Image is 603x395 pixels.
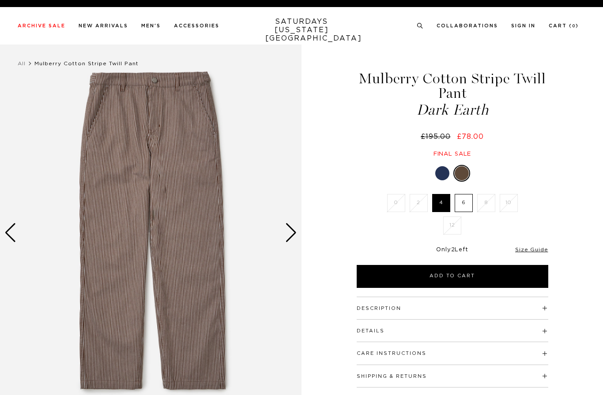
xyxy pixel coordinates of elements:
[357,306,401,311] button: Description
[572,24,576,28] small: 0
[421,133,454,140] del: £195.00
[457,133,484,140] span: £78.00
[511,23,535,28] a: Sign In
[18,61,26,66] a: All
[432,194,450,212] label: 4
[79,23,128,28] a: New Arrivals
[549,23,579,28] a: Cart (0)
[357,328,384,333] button: Details
[455,194,473,212] label: 6
[357,246,548,254] div: Only Left
[515,247,548,252] a: Size Guide
[357,351,426,356] button: Care Instructions
[357,374,427,379] button: Shipping & Returns
[174,23,219,28] a: Accessories
[355,103,550,117] span: Dark Earth
[357,265,548,288] button: Add to Cart
[285,223,297,242] div: Next slide
[34,61,139,66] span: Mulberry Cotton Stripe Twill Pant
[4,223,16,242] div: Previous slide
[141,23,161,28] a: Men's
[451,247,455,253] span: 2
[18,23,65,28] a: Archive Sale
[437,23,498,28] a: Collaborations
[265,18,338,43] a: SATURDAYS[US_STATE][GEOGRAPHIC_DATA]
[355,71,550,117] h1: Mulberry Cotton Stripe Twill Pant
[355,150,550,158] div: Final sale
